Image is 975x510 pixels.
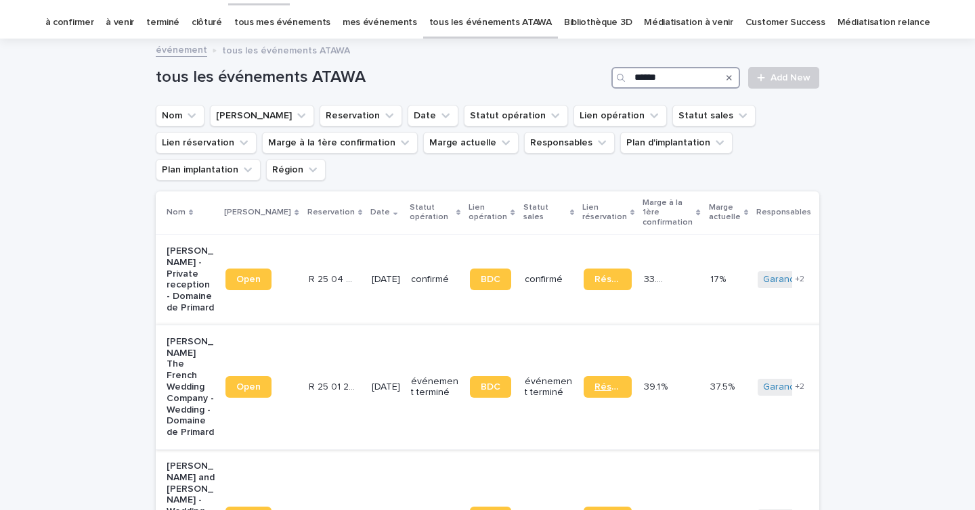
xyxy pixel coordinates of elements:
p: Statut sales [523,200,567,225]
span: Open [236,275,261,284]
p: [PERSON_NAME] The French Wedding Company - Wedding - Domaine de Primard [167,336,215,438]
button: Plan implantation [156,159,261,181]
a: terminé [146,7,179,39]
a: BDC [470,376,511,398]
button: Statut sales [672,105,756,126]
button: Lien réservation [156,132,257,154]
a: mes événements [343,7,417,39]
p: [DATE] [372,381,400,393]
p: [DATE] [372,274,400,285]
a: Open [225,376,272,398]
input: Search [611,67,740,89]
a: à confirmer [45,7,94,39]
button: Marge actuelle [423,132,519,154]
p: Nom [167,205,186,220]
span: Réservation [594,382,621,392]
p: Reservation [307,205,355,220]
p: 17% [710,271,729,285]
p: 37.5% [710,379,737,393]
p: Marge à la 1ère confirmation [643,195,693,230]
a: Réservation [584,269,632,290]
button: Plan d'implantation [620,132,733,154]
a: clôturé [192,7,222,39]
a: tous mes événements [234,7,330,39]
p: [PERSON_NAME] - Private reception - Domaine de Primard [167,246,215,314]
p: Lien opération [469,200,507,225]
p: confirmé [525,274,573,285]
a: Réservation [584,376,632,398]
a: Bibliothèque 3D [564,7,632,39]
p: R 25 04 222 [309,271,360,285]
button: Région [266,159,326,181]
p: 39.1 % [644,379,670,393]
p: Statut opération [410,200,453,225]
p: R 25 01 2185 [309,379,360,393]
a: Médiatisation à venir [644,7,733,39]
button: Reservation [320,105,402,126]
a: Add New [748,67,819,89]
p: tous les événements ATAWA [222,42,350,57]
button: Marge à la 1ère confirmation [262,132,418,154]
p: [PERSON_NAME] [224,205,291,220]
a: à venir [106,7,134,39]
p: confirmé [411,274,459,285]
p: Responsables [756,205,811,220]
a: Garance Oboeuf [763,274,836,285]
span: BDC [481,382,500,392]
button: Lien Stacker [210,105,314,126]
button: Date [408,105,458,126]
span: Add New [771,73,810,83]
p: Plan d'implantation [819,200,875,225]
p: événement terminé [525,376,573,399]
a: Garance Oboeuf [763,381,836,393]
p: Lien réservation [582,200,627,225]
a: événement [156,41,207,57]
button: Responsables [524,132,615,154]
a: tous les événements ATAWA [429,7,552,39]
a: Customer Success [745,7,825,39]
span: + 2 [795,275,804,283]
a: Médiatisation relance [838,7,930,39]
p: 33.4 % [644,271,671,285]
h1: tous les événements ATAWA [156,68,606,87]
p: Date [370,205,390,220]
a: BDC [470,269,511,290]
span: Réservation [594,275,621,284]
button: Statut opération [464,105,568,126]
span: BDC [481,275,500,284]
span: Open [236,382,261,392]
button: Nom [156,105,204,126]
p: événement terminé [411,376,459,399]
span: + 2 [795,383,804,391]
p: Marge actuelle [709,200,741,225]
a: Open [225,269,272,290]
button: Lien opération [573,105,667,126]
